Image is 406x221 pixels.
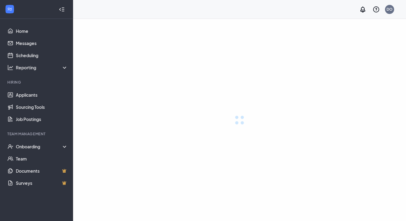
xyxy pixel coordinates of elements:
[16,89,68,101] a: Applicants
[7,131,67,136] div: Team Management
[7,64,13,71] svg: Analysis
[373,6,380,13] svg: QuestionInfo
[387,7,393,12] div: DO
[16,101,68,113] a: Sourcing Tools
[16,113,68,125] a: Job Postings
[16,64,68,71] div: Reporting
[16,49,68,61] a: Scheduling
[16,37,68,49] a: Messages
[59,6,65,12] svg: Collapse
[7,6,13,12] svg: WorkstreamLogo
[16,177,68,189] a: SurveysCrown
[7,143,13,150] svg: UserCheck
[16,143,68,150] div: Onboarding
[16,25,68,37] a: Home
[7,80,67,85] div: Hiring
[16,153,68,165] a: Team
[16,165,68,177] a: DocumentsCrown
[359,6,366,13] svg: Notifications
